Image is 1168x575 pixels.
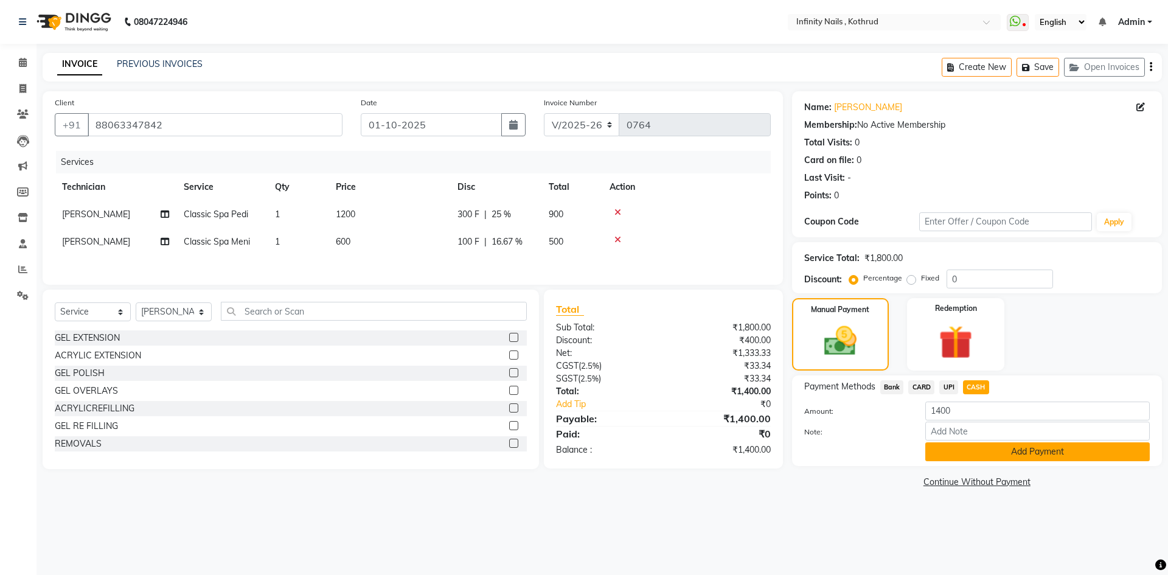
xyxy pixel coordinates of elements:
button: Save [1017,58,1059,77]
label: Note: [795,427,916,437]
div: ₹1,800.00 [663,321,779,334]
label: Percentage [863,273,902,284]
label: Invoice Number [544,97,597,108]
div: 0 [834,189,839,202]
button: Open Invoices [1064,58,1145,77]
input: Enter Offer / Coupon Code [919,212,1092,231]
span: CASH [963,380,989,394]
div: GEL RE FILLING [55,420,118,433]
span: Total [556,303,584,316]
div: ₹1,400.00 [663,385,779,398]
label: Redemption [935,303,977,314]
a: Continue Without Payment [794,476,1159,489]
img: logo [31,5,114,39]
div: Last Visit: [804,172,845,184]
a: [PERSON_NAME] [834,101,902,114]
span: 25 % [492,208,511,221]
div: - [847,172,851,184]
div: Membership: [804,119,857,131]
th: Technician [55,173,176,201]
div: Discount: [804,273,842,286]
span: 1 [275,209,280,220]
div: 0 [857,154,861,167]
div: Card on file: [804,154,854,167]
th: Disc [450,173,541,201]
button: Add Payment [925,442,1150,461]
span: Admin [1118,16,1145,29]
div: No Active Membership [804,119,1150,131]
span: 1 [275,236,280,247]
span: Classic Spa Meni [184,236,250,247]
span: Payment Methods [804,380,875,393]
b: 08047224946 [134,5,187,39]
div: GEL POLISH [55,367,105,380]
div: ACRYLIC EXTENSION [55,349,141,362]
input: Amount [925,402,1150,420]
div: ₹1,800.00 [864,252,903,265]
div: 0 [855,136,860,149]
div: Sub Total: [547,321,663,334]
img: _gift.svg [928,321,983,363]
div: ACRYLICREFILLING [55,402,134,415]
span: 500 [549,236,563,247]
span: [PERSON_NAME] [62,236,130,247]
button: Create New [942,58,1012,77]
a: Add Tip [547,398,683,411]
div: Service Total: [804,252,860,265]
a: PREVIOUS INVOICES [117,58,203,69]
div: GEL EXTENSION [55,332,120,344]
label: Manual Payment [811,304,869,315]
a: INVOICE [57,54,102,75]
span: 600 [336,236,350,247]
input: Search by Name/Mobile/Email/Code [88,113,342,136]
div: ₹33.34 [663,372,779,385]
div: ₹1,400.00 [663,444,779,456]
span: CARD [908,380,934,394]
div: ₹1,333.33 [663,347,779,360]
div: Net: [547,347,663,360]
span: 100 F [457,235,479,248]
div: Balance : [547,444,663,456]
span: UPI [939,380,958,394]
div: ₹0 [683,398,779,411]
span: 300 F [457,208,479,221]
label: Amount: [795,406,916,417]
th: Price [328,173,450,201]
div: Services [56,151,780,173]
input: Add Note [925,422,1150,441]
div: Name: [804,101,832,114]
div: Coupon Code [804,215,919,228]
span: 900 [549,209,563,220]
label: Fixed [921,273,939,284]
span: Classic Spa Pedi [184,209,248,220]
input: Search or Scan [221,302,527,321]
span: SGST [556,373,578,384]
div: ₹33.34 [663,360,779,372]
th: Action [602,173,771,201]
div: Points: [804,189,832,202]
span: [PERSON_NAME] [62,209,130,220]
div: GEL OVERLAYS [55,385,118,397]
div: Discount: [547,334,663,347]
th: Total [541,173,602,201]
div: ( ) [547,360,663,372]
span: 2.5% [581,361,599,371]
span: | [484,208,487,221]
span: CGST [556,360,579,371]
th: Qty [268,173,328,201]
div: Paid: [547,427,663,441]
div: ₹0 [663,427,779,441]
span: 2.5% [580,374,599,383]
div: REMOVALS [55,437,102,450]
span: Bank [880,380,904,394]
button: Apply [1097,213,1131,231]
div: Payable: [547,411,663,426]
div: ₹1,400.00 [663,411,779,426]
span: 1200 [336,209,355,220]
div: ₹400.00 [663,334,779,347]
span: | [484,235,487,248]
label: Date [361,97,377,108]
img: _cash.svg [814,322,867,360]
div: ( ) [547,372,663,385]
button: +91 [55,113,89,136]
